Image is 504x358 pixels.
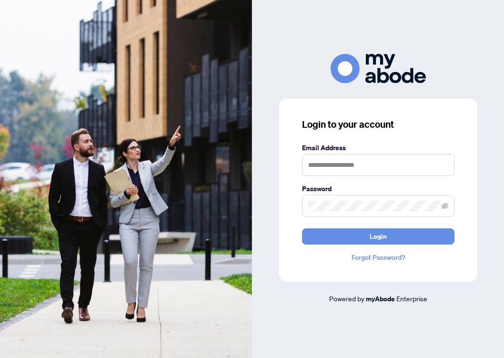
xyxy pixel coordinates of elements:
[366,294,395,304] a: myAbode
[396,294,427,303] span: Enterprise
[302,118,454,131] h3: Login to your account
[331,54,426,83] img: ma-logo
[302,252,454,263] a: Forgot Password?
[442,203,448,209] span: eye-invisible
[370,229,387,244] span: Login
[302,228,454,245] button: Login
[302,143,454,153] label: Email Address
[302,184,454,194] label: Password
[329,294,364,303] span: Powered by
